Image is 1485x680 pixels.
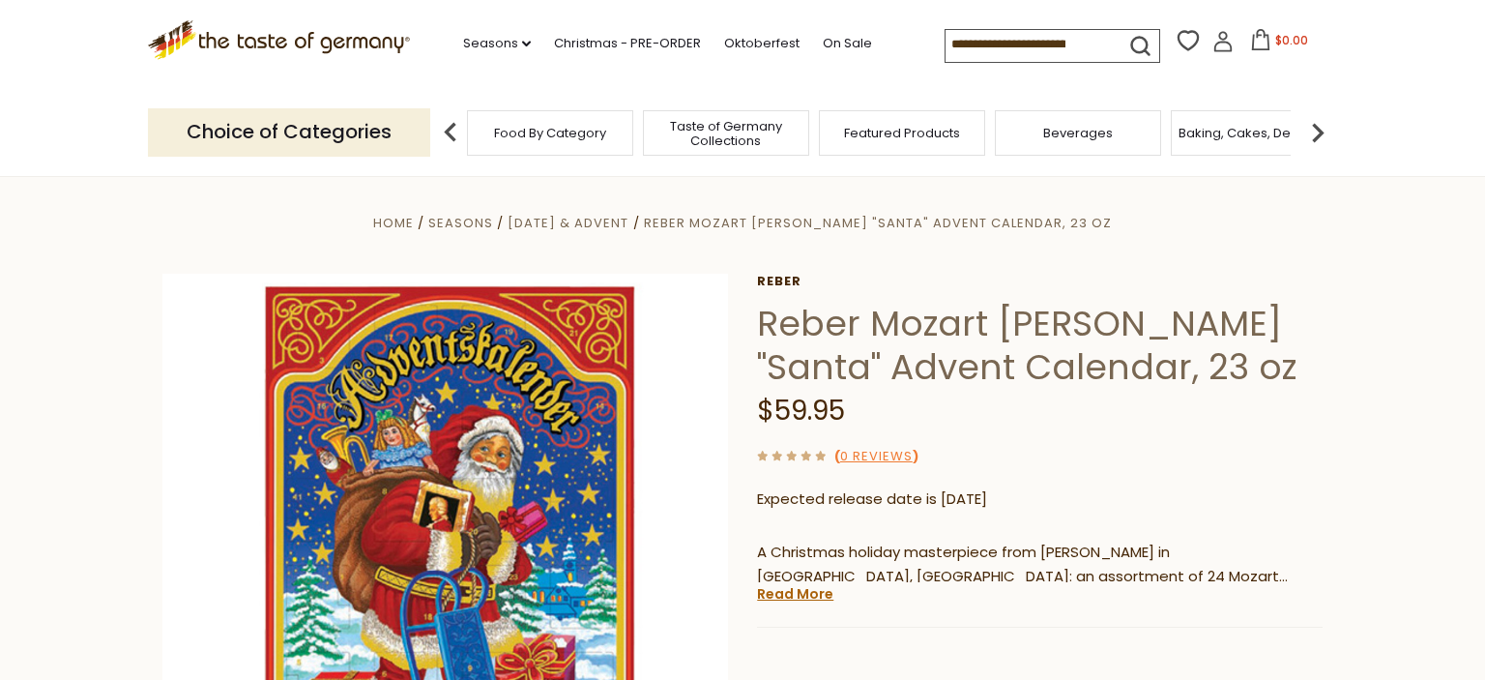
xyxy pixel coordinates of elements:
[840,447,913,467] a: 0 Reviews
[148,108,430,156] p: Choice of Categories
[463,33,531,54] a: Seasons
[1275,32,1308,48] span: $0.00
[373,214,414,232] a: Home
[494,126,606,140] a: Food By Category
[428,214,493,232] a: Seasons
[554,33,701,54] a: Christmas - PRE-ORDER
[834,447,918,465] span: ( )
[431,113,470,152] img: previous arrow
[644,214,1112,232] a: Reber Mozart [PERSON_NAME] "Santa" Advent Calendar, 23 oz
[724,33,800,54] a: Oktoberfest
[757,488,1323,512] p: Expected release date is [DATE]
[757,302,1323,389] h1: Reber Mozart [PERSON_NAME] "Santa" Advent Calendar, 23 oz
[1298,113,1337,152] img: next arrow
[1179,126,1328,140] a: Baking, Cakes, Desserts
[757,392,845,429] span: $59.95
[823,33,872,54] a: On Sale
[757,274,1323,289] a: Reber
[1043,126,1113,140] a: Beverages
[757,541,1323,589] p: A Christmas holiday masterpiece from [PERSON_NAME] in [GEOGRAPHIC_DATA], [GEOGRAPHIC_DATA]: an as...
[508,214,628,232] a: [DATE] & Advent
[1237,29,1320,58] button: $0.00
[757,584,833,604] a: Read More
[649,119,803,148] a: Taste of Germany Collections
[844,126,960,140] a: Featured Products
